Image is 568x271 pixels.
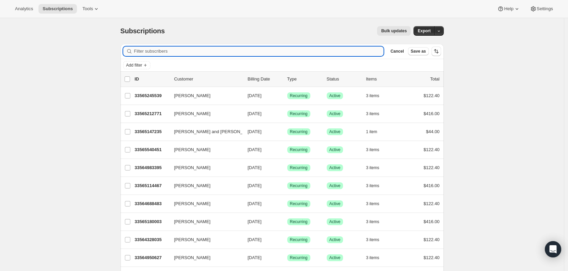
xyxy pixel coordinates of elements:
[432,47,441,56] button: Sort the results
[366,91,387,101] button: 3 items
[135,181,440,191] div: 33565114467[PERSON_NAME][DATE]SuccessRecurringSuccessActive3 items$416.00
[493,4,524,14] button: Help
[413,26,435,36] button: Export
[424,255,440,260] span: $122.40
[418,28,431,34] span: Export
[170,108,238,119] button: [PERSON_NAME]
[366,255,379,260] span: 3 items
[329,129,341,134] span: Active
[424,183,440,188] span: $416.00
[11,4,37,14] button: Analytics
[170,180,238,191] button: [PERSON_NAME]
[426,129,440,134] span: $44.00
[329,219,341,224] span: Active
[248,111,262,116] span: [DATE]
[329,165,341,170] span: Active
[424,165,440,170] span: $122.40
[329,201,341,206] span: Active
[366,127,385,137] button: 1 item
[174,76,242,83] p: Customer
[174,164,211,171] span: [PERSON_NAME]
[366,183,379,188] span: 3 items
[388,47,406,55] button: Cancel
[135,92,169,99] p: 33565245539
[135,236,169,243] p: 33564328035
[135,200,169,207] p: 33564688483
[38,4,77,14] button: Subscriptions
[366,237,379,242] span: 3 items
[329,93,341,98] span: Active
[366,199,387,209] button: 3 items
[366,93,379,98] span: 3 items
[248,183,262,188] span: [DATE]
[248,165,262,170] span: [DATE]
[366,163,387,173] button: 3 items
[390,49,404,54] span: Cancel
[135,76,169,83] p: ID
[290,237,308,242] span: Recurring
[248,201,262,206] span: [DATE]
[424,201,440,206] span: $122.40
[537,6,553,12] span: Settings
[381,28,407,34] span: Bulk updates
[290,255,308,260] span: Recurring
[135,91,440,101] div: 33565245539[PERSON_NAME][DATE]SuccessRecurringSuccessActive3 items$122.40
[248,255,262,260] span: [DATE]
[366,145,387,155] button: 3 items
[526,4,557,14] button: Settings
[135,253,440,263] div: 33564950627[PERSON_NAME][DATE]SuccessRecurringSuccessActive3 items$122.40
[248,129,262,134] span: [DATE]
[248,93,262,98] span: [DATE]
[366,147,379,152] span: 3 items
[424,219,440,224] span: $416.00
[135,164,169,171] p: 33564983395
[248,76,282,83] p: Billing Date
[126,62,142,68] span: Add filter
[411,49,426,54] span: Save as
[329,111,341,116] span: Active
[135,127,440,137] div: 33565147235[PERSON_NAME] and [PERSON_NAME][DATE]SuccessRecurringSuccessActive1 item$44.00
[174,254,211,261] span: [PERSON_NAME]
[408,47,429,55] button: Save as
[170,162,238,173] button: [PERSON_NAME]
[430,76,439,83] p: Total
[366,235,387,245] button: 3 items
[377,26,411,36] button: Bulk updates
[545,241,561,257] div: Open Intercom Messenger
[248,147,262,152] span: [DATE]
[170,90,238,101] button: [PERSON_NAME]
[135,146,169,153] p: 33565540451
[170,252,238,263] button: [PERSON_NAME]
[123,61,150,69] button: Add filter
[135,145,440,155] div: 33565540451[PERSON_NAME][DATE]SuccessRecurringSuccessActive3 items$122.40
[366,111,379,116] span: 3 items
[366,217,387,227] button: 3 items
[366,219,379,224] span: 3 items
[135,109,440,119] div: 33565212771[PERSON_NAME][DATE]SuccessRecurringSuccessActive3 items$416.00
[287,76,321,83] div: Type
[290,93,308,98] span: Recurring
[174,146,211,153] span: [PERSON_NAME]
[170,216,238,227] button: [PERSON_NAME]
[134,47,384,56] input: Filter subscribers
[329,237,341,242] span: Active
[424,93,440,98] span: $122.40
[135,182,169,189] p: 33565114467
[120,27,165,35] span: Subscriptions
[174,110,211,117] span: [PERSON_NAME]
[135,254,169,261] p: 33564950627
[366,109,387,119] button: 3 items
[82,6,93,12] span: Tools
[366,181,387,191] button: 3 items
[174,182,211,189] span: [PERSON_NAME]
[135,76,440,83] div: IDCustomerBilling DateTypeStatusItemsTotal
[366,165,379,170] span: 3 items
[248,237,262,242] span: [DATE]
[174,236,211,243] span: [PERSON_NAME]
[135,128,169,135] p: 33565147235
[15,6,33,12] span: Analytics
[135,235,440,245] div: 33564328035[PERSON_NAME][DATE]SuccessRecurringSuccessActive3 items$122.40
[329,147,341,152] span: Active
[174,200,211,207] span: [PERSON_NAME]
[135,199,440,209] div: 33564688483[PERSON_NAME][DATE]SuccessRecurringSuccessActive3 items$122.40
